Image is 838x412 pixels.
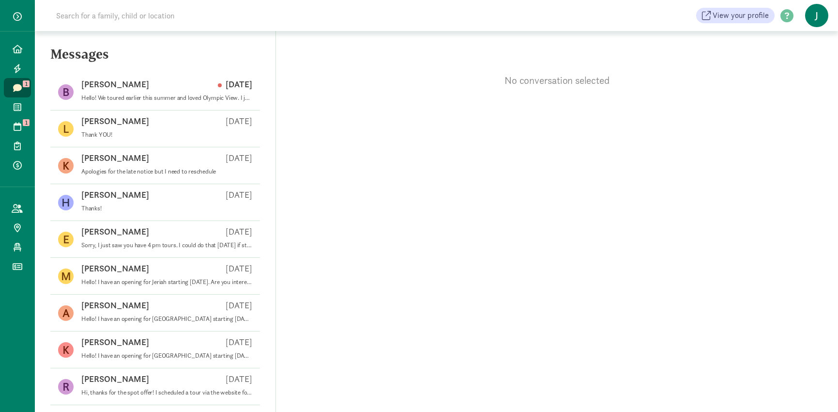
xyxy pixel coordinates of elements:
iframe: Chat Widget [790,365,838,412]
p: [DATE] [226,189,252,201]
figure: K [58,158,74,174]
figure: E [58,232,74,247]
p: Hello! I have an opening for [GEOGRAPHIC_DATA] starting [DATE]. Are you interested? I need to kno... [81,315,252,323]
figure: L [58,121,74,137]
a: 1 [4,117,31,136]
input: Search for a family, child or location [50,6,322,25]
p: Apologies for the late notice but I need to reschedule [81,168,252,175]
figure: A [58,305,74,321]
p: [DATE] [226,300,252,311]
p: [DATE] [226,263,252,274]
p: [PERSON_NAME] [81,79,149,90]
p: Hello! We toured earlier this summer and loved Olympic View. I just had a question about the wait... [81,94,252,102]
a: View your profile [696,8,775,23]
p: [DATE] [226,226,252,238]
p: [DATE] [226,115,252,127]
p: [PERSON_NAME] [81,226,149,238]
p: Thank YOU! [81,131,252,139]
p: [DATE] [226,336,252,348]
a: 1 [4,78,31,97]
figure: B [58,84,74,100]
p: [DATE] [218,79,252,90]
p: [PERSON_NAME] [81,300,149,311]
p: [DATE] [226,152,252,164]
p: Sorry, I just saw you have 4 pm tours. I could do that [DATE] if still available [DATE][DATE] 10:... [81,241,252,249]
p: [PERSON_NAME] [81,373,149,385]
figure: M [58,269,74,284]
figure: H [58,195,74,210]
figure: R [58,379,74,395]
span: 1 [23,80,30,87]
p: Hello! I have an opening for [GEOGRAPHIC_DATA] starting [DATE]. Are you interested? I need to kno... [81,352,252,360]
p: Thanks! [81,205,252,212]
p: No conversation selected [276,74,838,87]
span: J [805,4,828,27]
p: [PERSON_NAME] [81,263,149,274]
h5: Messages [35,47,275,70]
figure: K [58,342,74,358]
p: [PERSON_NAME] [81,189,149,201]
span: 1 [23,119,30,126]
p: [PERSON_NAME] [81,115,149,127]
p: Hello! I have an opening for Jeriah starting [DATE]. Are you interested? I need to know by the en... [81,278,252,286]
span: View your profile [713,10,769,21]
p: Hi, thanks for the spot offer! I scheduled a tour via the website for 4pm [DATE][DATE]. I also se... [81,389,252,396]
p: [DATE] [226,373,252,385]
p: [PERSON_NAME] [81,152,149,164]
p: [PERSON_NAME] [81,336,149,348]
